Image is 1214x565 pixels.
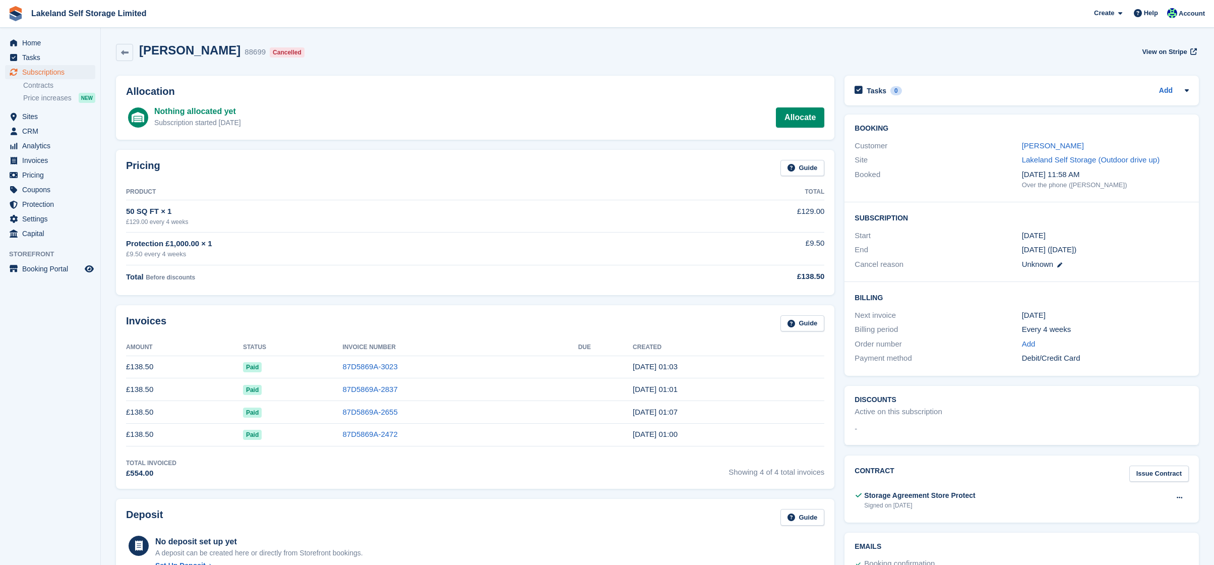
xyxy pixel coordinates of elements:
[343,385,398,393] a: 87D5869A-2837
[22,109,83,124] span: Sites
[855,230,1021,242] div: Start
[633,362,678,371] time: 2025-08-26 00:03:34 UTC
[5,65,95,79] a: menu
[22,183,83,197] span: Coupons
[23,92,95,103] a: Price increases NEW
[126,86,824,97] h2: Allocation
[126,160,160,177] h2: Pricing
[155,548,363,558] p: A deposit can be created here or directly from Storefront bookings.
[22,50,83,65] span: Tasks
[154,105,241,118] div: Nothing allocated yet
[1179,9,1205,19] span: Account
[1129,466,1189,482] a: Issue Contract
[1022,310,1189,321] div: [DATE]
[1022,169,1189,181] div: [DATE] 11:58 AM
[343,430,398,438] a: 87D5869A-2472
[1022,245,1077,254] span: [DATE] ([DATE])
[633,340,824,356] th: Created
[126,423,243,446] td: £138.50
[855,212,1189,222] h2: Subscription
[1022,141,1084,150] a: [PERSON_NAME]
[776,107,824,128] a: Allocate
[633,408,678,416] time: 2025-07-01 00:07:39 UTC
[126,206,656,217] div: 50 SQ FT × 1
[1022,260,1054,268] span: Unknown
[5,227,95,241] a: menu
[1167,8,1177,18] img: Steve Aynsley
[22,197,83,211] span: Protection
[855,396,1189,404] h2: Discounts
[8,6,23,21] img: stora-icon-8386f47178a22dfd0bd8f6a31ec36ba5ce8667c1dd55bd0f319d3a0aa187defe.svg
[126,184,656,200] th: Product
[22,139,83,153] span: Analytics
[126,272,144,281] span: Total
[23,93,72,103] span: Price increases
[855,310,1021,321] div: Next invoice
[343,340,578,356] th: Invoice Number
[656,184,824,200] th: Total
[729,459,824,479] span: Showing 4 of 4 total invoices
[343,408,398,416] a: 87D5869A-2655
[855,466,894,482] h2: Contract
[5,124,95,138] a: menu
[27,5,151,22] a: Lakeland Self Storage Limited
[656,200,824,232] td: £129.00
[1138,43,1199,60] a: View on Stripe
[126,468,176,479] div: £554.00
[126,249,656,259] div: £9.50 every 4 weeks
[855,154,1021,166] div: Site
[22,153,83,167] span: Invoices
[867,86,886,95] h2: Tasks
[780,315,825,332] a: Guide
[1142,47,1187,57] span: View on Stripe
[578,340,633,356] th: Due
[780,160,825,177] a: Guide
[890,86,902,95] div: 0
[1159,85,1173,97] a: Add
[22,227,83,241] span: Capital
[126,217,656,227] div: £129.00 every 4 weeks
[1022,353,1189,364] div: Debit/Credit Card
[855,543,1189,551] h2: Emails
[5,153,95,167] a: menu
[5,197,95,211] a: menu
[1022,324,1189,335] div: Every 4 weeks
[855,406,942,418] div: Active on this subscription
[126,509,163,526] h2: Deposit
[243,385,262,395] span: Paid
[1144,8,1158,18] span: Help
[855,244,1021,256] div: End
[5,262,95,276] a: menu
[855,125,1189,133] h2: Booking
[855,169,1021,190] div: Booked
[126,459,176,468] div: Total Invoiced
[5,50,95,65] a: menu
[9,249,100,259] span: Storefront
[243,408,262,418] span: Paid
[23,81,95,90] a: Contracts
[780,509,825,526] a: Guide
[79,93,95,103] div: NEW
[656,271,824,282] div: £138.50
[22,168,83,182] span: Pricing
[126,315,166,332] h2: Invoices
[126,401,243,424] td: £138.50
[154,118,241,128] div: Subscription started [DATE]
[126,340,243,356] th: Amount
[343,362,398,371] a: 87D5869A-3023
[855,338,1021,350] div: Order number
[155,536,363,548] div: No deposit set up yet
[5,139,95,153] a: menu
[1022,180,1189,190] div: Over the phone ([PERSON_NAME])
[855,259,1021,270] div: Cancel reason
[633,385,678,393] time: 2025-07-29 00:01:52 UTC
[5,109,95,124] a: menu
[22,262,83,276] span: Booking Portal
[83,263,95,275] a: Preview store
[146,274,195,281] span: Before discounts
[864,501,975,510] div: Signed on [DATE]
[855,292,1189,302] h2: Billing
[855,353,1021,364] div: Payment method
[5,36,95,50] a: menu
[22,212,83,226] span: Settings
